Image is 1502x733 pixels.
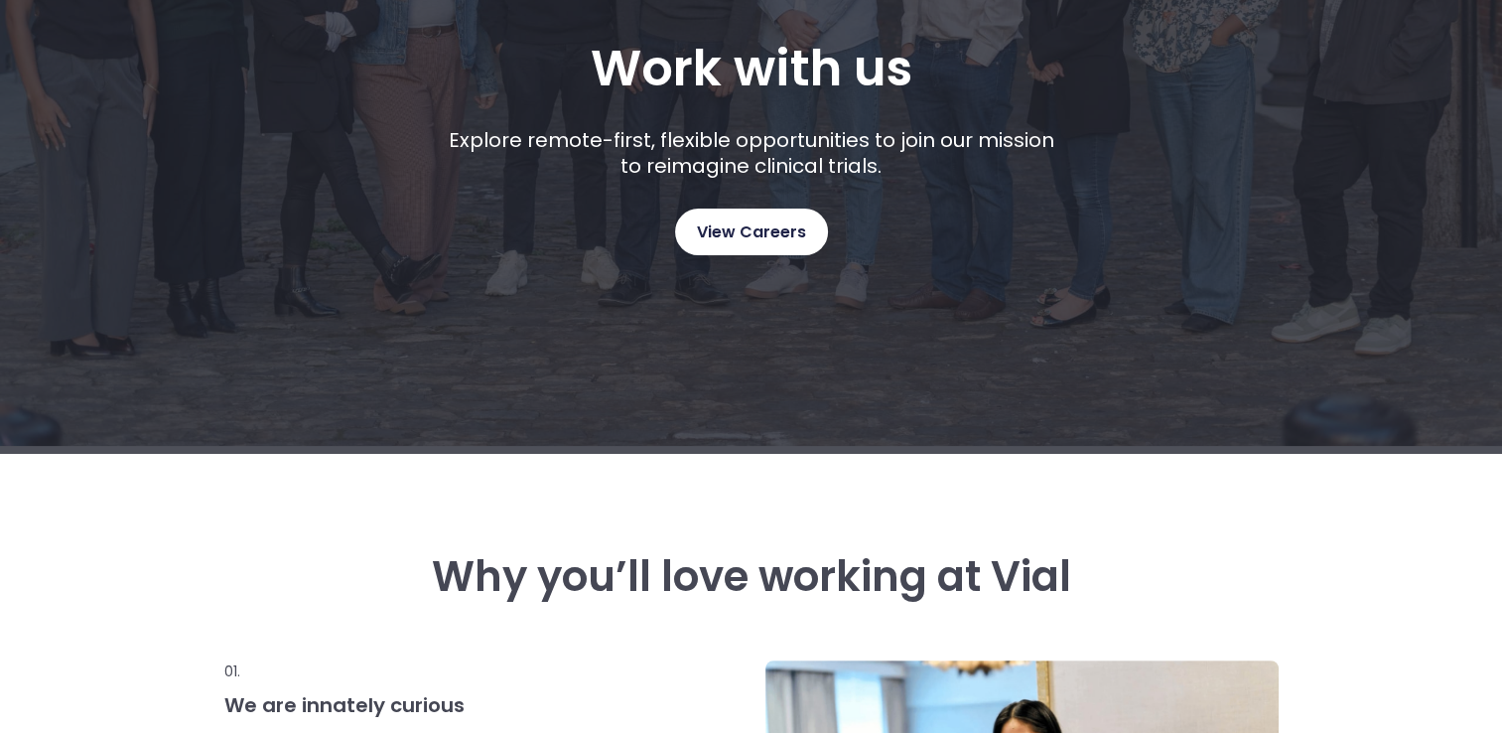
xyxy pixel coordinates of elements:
a: View Careers [675,209,828,255]
span: View Careers [697,220,806,245]
h3: Why you’ll love working at Vial [224,553,1279,601]
h1: Work with us [591,40,912,97]
h3: We are innately curious [224,692,683,718]
p: Explore remote-first, flexible opportunities to join our mission to reimagine clinical trials. [441,127,1061,179]
p: 01. [224,660,683,682]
